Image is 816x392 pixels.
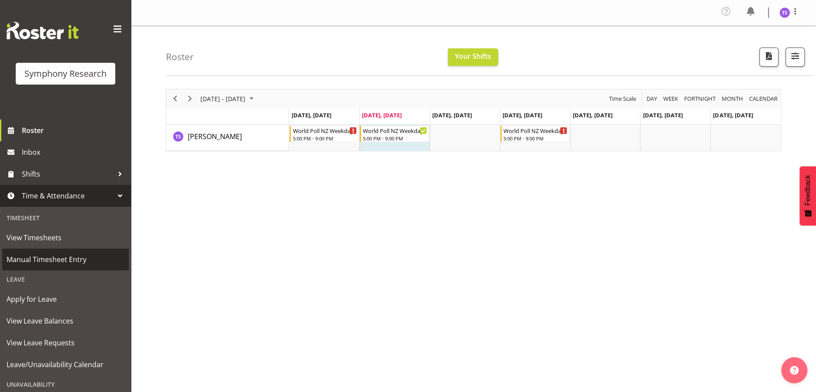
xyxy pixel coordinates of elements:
[779,7,790,18] img: theresa-smith5660.jpg
[448,48,498,66] button: Your Shifts
[662,93,679,104] span: Week
[643,111,682,119] span: [DATE], [DATE]
[166,89,781,151] div: Timeline Week of September 2, 2025
[182,89,197,108] div: Next
[362,111,402,119] span: [DATE], [DATE]
[169,93,181,104] button: Previous
[166,125,289,151] td: Theresa Smith resource
[188,131,242,142] a: [PERSON_NAME]
[22,124,127,137] span: Roster
[22,167,114,181] span: Shifts
[721,93,744,104] span: Month
[2,310,129,332] a: View Leave Balances
[7,293,124,306] span: Apply for Leave
[7,358,124,371] span: Leave/Unavailability Calendar
[790,366,799,375] img: help-xxl-2.png
[713,111,753,119] span: [DATE], [DATE]
[759,48,778,67] button: Download a PDF of the roster according to the set date range.
[199,93,258,104] button: September 01 - 07, 2025
[22,189,114,202] span: Time & Attendance
[293,135,357,142] div: 5:00 PM - 9:00 PM
[2,288,129,310] a: Apply for Leave
[662,93,680,104] button: Timeline Week
[432,111,472,119] span: [DATE], [DATE]
[7,231,124,244] span: View Timesheets
[683,93,717,104] button: Fortnight
[573,111,613,119] span: [DATE], [DATE]
[293,126,357,135] div: World Poll NZ Weekdays
[799,166,816,225] button: Feedback - Show survey
[166,52,194,62] h4: Roster
[184,93,196,104] button: Next
[503,126,568,135] div: World Poll NZ Weekdays
[289,126,359,142] div: Theresa Smith"s event - World Poll NZ Weekdays Begin From Monday, September 1, 2025 at 5:00:00 PM...
[2,270,129,288] div: Leave
[7,314,124,327] span: View Leave Balances
[720,93,745,104] button: Timeline Month
[24,67,107,80] div: Symphony Research
[646,93,658,104] span: Day
[200,93,246,104] span: [DATE] - [DATE]
[7,253,124,266] span: Manual Timesheet Entry
[360,126,429,142] div: Theresa Smith"s event - World Poll NZ Weekdays Begin From Tuesday, September 2, 2025 at 5:00:00 P...
[785,48,805,67] button: Filter Shifts
[455,51,491,61] span: Your Shifts
[503,111,542,119] span: [DATE], [DATE]
[2,227,129,249] a: View Timesheets
[168,89,182,108] div: Previous
[7,336,124,349] span: View Leave Requests
[503,135,568,142] div: 5:00 PM - 9:00 PM
[22,146,127,159] span: Inbox
[748,93,778,104] span: calendar
[608,93,637,104] span: Time Scale
[748,93,779,104] button: Month
[683,93,716,104] span: Fortnight
[289,125,781,151] table: Timeline Week of September 2, 2025
[500,126,570,142] div: Theresa Smith"s event - World Poll NZ Weekdays Begin From Thursday, September 4, 2025 at 5:00:00 ...
[188,132,242,141] span: [PERSON_NAME]
[608,93,638,104] button: Time Scale
[291,111,331,119] span: [DATE], [DATE]
[363,126,427,135] div: World Poll NZ Weekdays
[2,249,129,270] a: Manual Timesheet Entry
[2,354,129,375] a: Leave/Unavailability Calendar
[363,135,427,142] div: 5:00 PM - 9:00 PM
[2,209,129,227] div: Timesheet
[645,93,659,104] button: Timeline Day
[7,22,79,39] img: Rosterit website logo
[804,175,812,205] span: Feedback
[2,332,129,354] a: View Leave Requests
